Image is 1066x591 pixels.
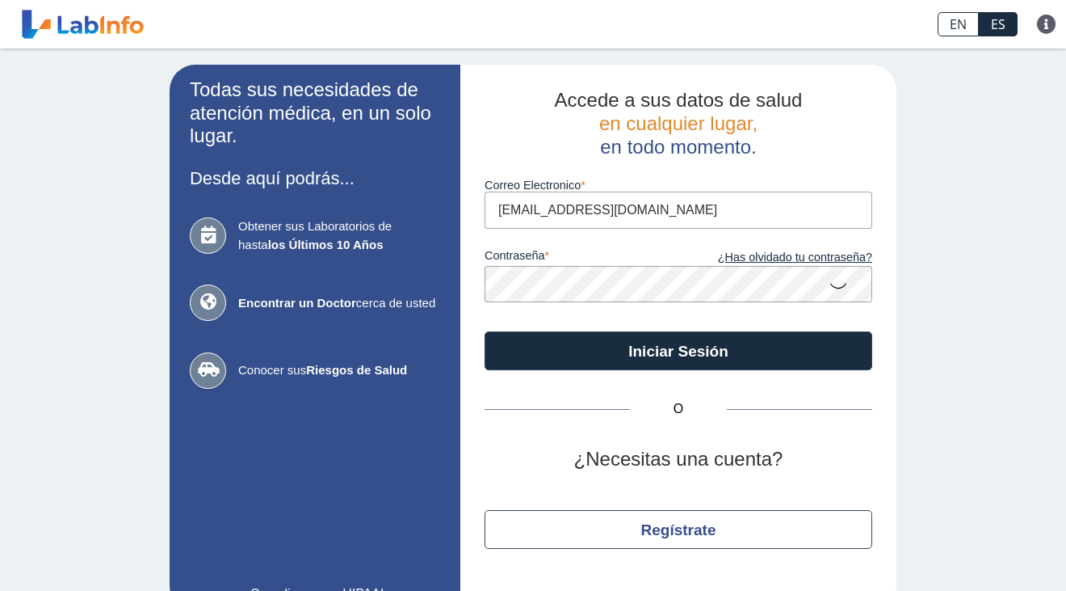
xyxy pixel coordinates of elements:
label: contraseña [485,249,678,267]
span: en cualquier lugar, [599,112,758,134]
h3: Desde aquí podrás... [190,168,440,188]
b: Riesgos de Salud [306,363,407,377]
h2: ¿Necesitas una cuenta? [485,448,872,471]
span: Accede a sus datos de salud [555,89,803,111]
a: ES [979,12,1018,36]
button: Iniciar Sesión [485,331,872,370]
span: O [630,399,727,419]
label: Correo Electronico [485,179,872,192]
a: EN [938,12,979,36]
iframe: Help widget launcher [922,528,1048,573]
button: Regístrate [485,510,872,549]
h2: Todas sus necesidades de atención médica, en un solo lugar. [190,78,440,148]
b: los Últimos 10 Años [268,238,384,251]
span: cerca de usted [238,294,440,313]
span: en todo momento. [600,136,756,158]
span: Conocer sus [238,361,440,380]
b: Encontrar un Doctor [238,296,356,310]
span: Obtener sus Laboratorios de hasta [238,217,440,254]
a: ¿Has olvidado tu contraseña? [678,249,872,267]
